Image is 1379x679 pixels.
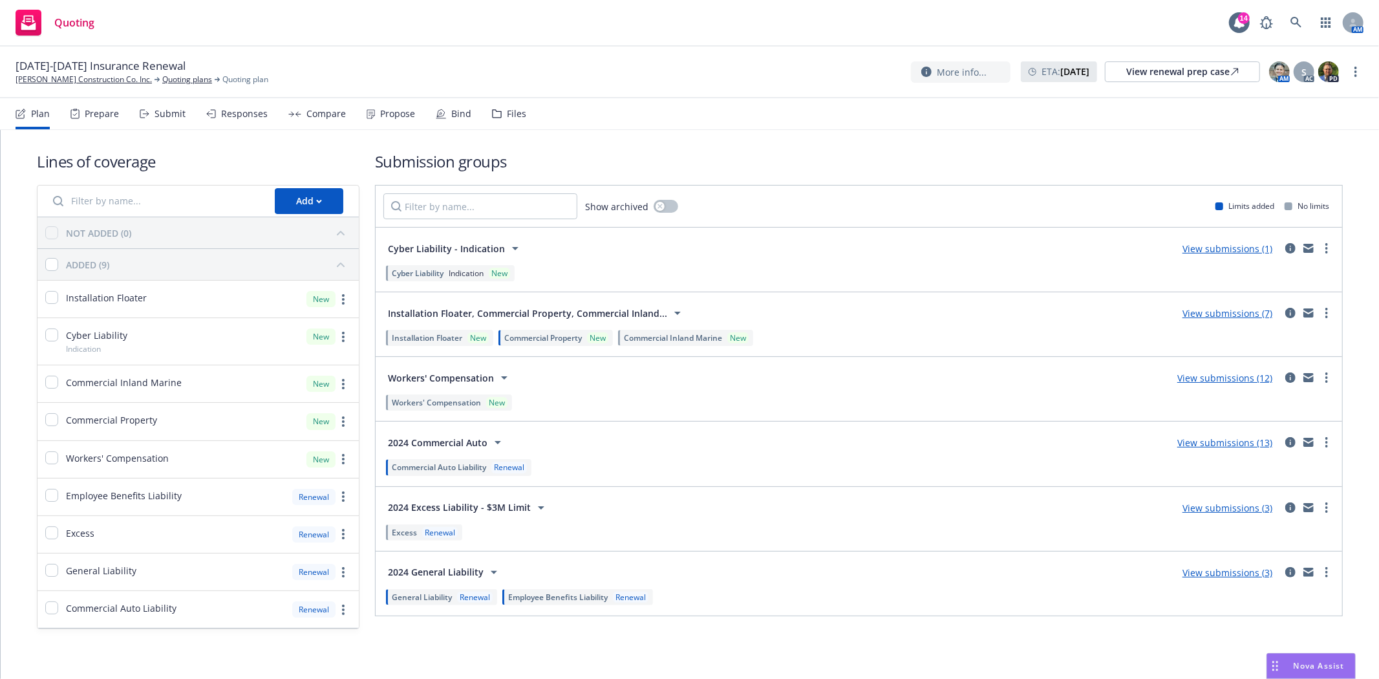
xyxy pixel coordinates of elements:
div: New [306,413,336,429]
a: more [1319,305,1334,321]
span: 2024 General Liability [388,565,484,579]
a: more [1319,565,1334,580]
span: Installation Floater [66,291,147,305]
span: 2024 Commercial Auto [388,436,487,449]
a: Search [1283,10,1309,36]
div: Renewal [292,601,336,618]
a: more [336,376,351,392]
div: No limits [1285,200,1329,211]
button: ADDED (9) [66,254,351,275]
a: circleInformation [1283,305,1298,321]
span: Commercial Property [504,332,582,343]
div: Compare [306,109,346,119]
a: more [1319,241,1334,256]
span: Installation Floater [392,332,462,343]
a: mail [1301,370,1316,385]
button: Add [275,188,343,214]
a: more [336,565,351,580]
a: View submissions (3) [1182,566,1272,579]
div: New [727,332,749,343]
span: Workers' Compensation [392,397,481,408]
div: Add [296,189,322,213]
span: Indication [449,268,484,279]
button: Nova Assist [1267,653,1356,679]
span: General Liability [66,564,136,577]
a: [PERSON_NAME] Construction Co. Inc. [16,74,152,85]
div: Submit [155,109,186,119]
a: View submissions (12) [1177,372,1272,384]
span: Show archived [585,200,648,213]
span: Indication [66,343,101,354]
span: S [1301,65,1307,79]
span: Commercial Inland Marine [66,376,182,389]
img: photo [1318,61,1339,82]
a: View submissions (1) [1182,242,1272,255]
div: New [306,451,336,468]
div: ADDED (9) [66,258,109,272]
button: Installation Floater, Commercial Property, Commercial Inland... [383,300,690,326]
div: Limits added [1215,200,1274,211]
a: circleInformation [1283,435,1298,450]
div: New [587,332,608,343]
a: circleInformation [1283,241,1298,256]
span: Commercial Property [66,413,157,427]
h1: Lines of coverage [37,151,359,172]
div: Prepare [85,109,119,119]
div: Propose [380,109,415,119]
span: General Liability [392,592,452,603]
div: New [489,268,510,279]
a: more [336,414,351,429]
span: More info... [937,65,987,79]
span: Nova Assist [1294,660,1345,671]
span: Employee Benefits Liability [508,592,608,603]
a: mail [1301,435,1316,450]
button: NOT ADDED (0) [66,222,351,243]
a: View submissions (3) [1182,502,1272,514]
a: more [1348,64,1363,80]
span: Excess [66,526,94,540]
a: mail [1301,565,1316,580]
a: Report a Bug [1254,10,1279,36]
a: more [1319,500,1334,515]
button: 2024 Commercial Auto [383,429,510,455]
div: Renewal [422,527,458,538]
div: Drag to move [1267,654,1283,678]
div: Renewal [292,526,336,543]
span: [DATE]-[DATE] Insurance Renewal [16,58,186,74]
span: Workers' Compensation [66,451,169,465]
span: Workers' Compensation [388,371,494,385]
span: Cyber Liability - Indication [388,242,505,255]
span: Cyber Liability [392,268,444,279]
button: 2024 Excess Liability - $3M Limit [383,495,553,521]
button: Cyber Liability - Indication [383,235,528,261]
a: Quoting [10,5,100,41]
a: View submissions (13) [1177,436,1272,449]
div: Renewal [457,592,493,603]
span: Installation Floater, Commercial Property, Commercial Inland... [388,307,667,320]
a: more [336,451,351,467]
div: New [306,376,336,392]
div: Plan [31,109,50,119]
span: Commercial Auto Liability [392,462,486,473]
button: Workers' Compensation [383,365,517,391]
span: Commercial Auto Liability [66,601,176,615]
div: Renewal [292,564,336,580]
div: Files [507,109,526,119]
div: New [306,291,336,307]
span: Cyber Liability [66,329,127,342]
a: more [336,329,351,345]
div: Renewal [292,489,336,505]
span: 2024 Excess Liability - $3M Limit [388,501,531,514]
span: Employee Benefits Liability [66,489,182,502]
div: New [486,397,508,408]
input: Filter by name... [383,193,577,219]
a: circleInformation [1283,370,1298,385]
a: more [1319,435,1334,450]
div: Bind [451,109,471,119]
img: photo [1269,61,1290,82]
div: New [306,329,336,345]
span: Quoting [54,17,94,28]
a: mail [1301,500,1316,515]
span: ETA : [1042,65,1089,78]
a: more [336,526,351,542]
